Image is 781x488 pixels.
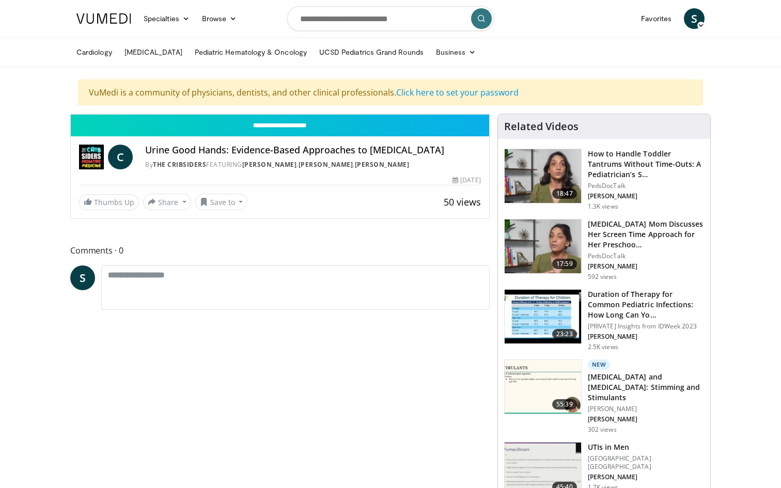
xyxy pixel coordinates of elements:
[195,194,248,210] button: Save to
[588,149,704,180] h3: How to Handle Toddler Tantrums Without Time-Outs: A Pediatrician’s S…
[588,202,618,211] p: 1.3K views
[145,145,481,156] h4: Urine Good Hands: Evidence-Based Approaches to [MEDICAL_DATA]
[504,120,579,133] h4: Related Videos
[505,219,581,273] img: 545bfb05-4c46-43eb-a600-77e1c8216bd9.150x105_q85_crop-smart_upscale.jpg
[71,114,489,115] video-js: Video Player
[108,145,133,169] a: C
[552,399,577,410] span: 55:39
[118,42,189,62] a: [MEDICAL_DATA]
[70,42,118,62] a: Cardiology
[143,194,191,210] button: Share
[588,252,704,260] p: PedsDocTalk
[552,329,577,339] span: 23:23
[70,244,490,257] span: Comments 0
[76,13,131,24] img: VuMedi Logo
[588,333,704,341] p: [PERSON_NAME]
[635,8,678,29] a: Favorites
[299,160,353,169] a: [PERSON_NAME]
[588,454,704,471] p: [GEOGRAPHIC_DATA] [GEOGRAPHIC_DATA]
[588,262,704,271] p: [PERSON_NAME]
[79,145,104,169] img: The Cribsiders
[505,360,581,414] img: d36e463e-79e1-402d-9e36-b355bbb887a9.150x105_q85_crop-smart_upscale.jpg
[588,359,611,370] p: New
[242,160,297,169] a: [PERSON_NAME]
[430,42,482,62] a: Business
[504,149,704,211] a: 18:47 How to Handle Toddler Tantrums Without Time-Outs: A Pediatrician’s S… PedsDocTalk [PERSON_N...
[588,426,617,434] p: 302 views
[588,372,704,403] h3: [MEDICAL_DATA] and [MEDICAL_DATA]: Stimming and Stimulants
[452,176,480,185] div: [DATE]
[588,405,704,413] p: [PERSON_NAME]
[313,42,430,62] a: UCSD Pediatrics Grand Rounds
[355,160,410,169] a: [PERSON_NAME]
[78,80,703,105] div: VuMedi is a community of physicians, dentists, and other clinical professionals.
[189,42,313,62] a: Pediatric Hematology & Oncology
[505,149,581,203] img: 50ea502b-14b0-43c2-900c-1755f08e888a.150x105_q85_crop-smart_upscale.jpg
[588,442,704,452] h3: UTIs in Men
[588,473,704,481] p: [PERSON_NAME]
[70,265,95,290] a: S
[684,8,705,29] a: S
[588,273,617,281] p: 592 views
[552,259,577,269] span: 17:59
[504,359,704,434] a: 55:39 New [MEDICAL_DATA] and [MEDICAL_DATA]: Stimming and Stimulants [PERSON_NAME] [PERSON_NAME] ...
[444,196,481,208] span: 50 views
[79,194,139,210] a: Thumbs Up
[552,188,577,199] span: 18:47
[153,160,206,169] a: The Cribsiders
[504,289,704,351] a: 23:23 Duration of Therapy for Common Pediatric Infections: How Long Can Yo… [PRIVATE] Insights fr...
[145,160,481,169] div: By FEATURING , ,
[588,192,704,200] p: [PERSON_NAME]
[137,8,196,29] a: Specialties
[588,343,618,351] p: 2.5K views
[396,87,519,98] a: Click here to set your password
[504,219,704,281] a: 17:59 [MEDICAL_DATA] Mom Discusses Her Screen Time Approach for Her Preschoo… PedsDocTalk [PERSON...
[588,219,704,250] h3: [MEDICAL_DATA] Mom Discusses Her Screen Time Approach for Her Preschoo…
[505,290,581,343] img: e1c5528f-ea3e-4198-aec8-51b2a8490044.150x105_q85_crop-smart_upscale.jpg
[588,182,704,190] p: PedsDocTalk
[196,8,243,29] a: Browse
[287,6,494,31] input: Search topics, interventions
[588,322,704,330] p: [PRIVATE] Insights from IDWeek 2023
[588,289,704,320] h3: Duration of Therapy for Common Pediatric Infections: How Long Can Yo…
[588,415,704,423] p: [PERSON_NAME]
